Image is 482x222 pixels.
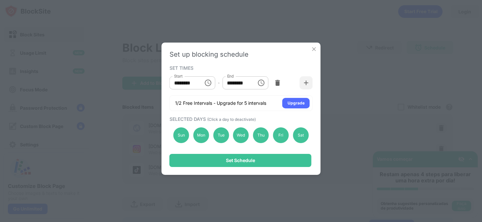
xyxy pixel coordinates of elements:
[288,100,305,106] div: Upgrade
[227,73,234,79] label: End
[254,76,268,89] button: Choose time, selected time is 8:00 PM
[293,127,309,143] div: Sat
[213,127,229,143] div: Tue
[170,116,311,122] div: SELECTED DAYS
[175,100,266,106] div: 1/2 Free Intervals - Upgrade for 5 intervals
[170,50,313,58] div: Set up blocking schedule
[311,46,317,52] img: x-button.svg
[253,127,269,143] div: Thu
[170,65,311,70] div: SET TIMES
[174,73,183,79] label: Start
[201,76,214,89] button: Choose time, selected time is 7:00 PM
[207,117,256,122] span: (Click a day to deactivate)
[173,127,189,143] div: Sun
[218,79,220,86] div: -
[226,158,255,163] div: Set Schedule
[273,127,289,143] div: Fri
[233,127,249,143] div: Wed
[193,127,209,143] div: Mon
